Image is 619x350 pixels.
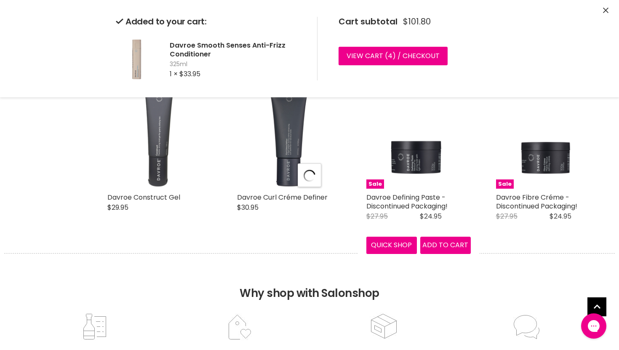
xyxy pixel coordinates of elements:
[170,60,304,69] span: 325ml
[107,85,212,189] img: Davroe Construct Gel
[496,211,518,221] span: $27.95
[388,51,392,61] span: 4
[496,192,577,211] a: Davroe Fibre Créme - Discontinued Packaging!
[496,179,514,189] span: Sale
[366,192,448,211] a: Davroe Defining Paste - Discontinued Packaging!
[116,38,158,80] img: Davroe Smooth Senses Anti-Frizz Conditioner
[366,85,471,189] img: Davroe Defining Paste - Discontinued Packaging!
[107,192,180,202] a: Davroe Construct Gel
[237,203,259,212] span: $30.95
[366,237,417,254] button: Quick shop
[237,192,328,202] a: Davroe Curl Créme Definer
[603,6,608,15] button: Close
[577,310,611,342] iframe: Gorgias live chat messenger
[422,240,468,250] span: Add to cart
[366,179,384,189] span: Sale
[587,297,606,319] span: Back to top
[107,85,212,189] a: Davroe Construct Gel Davroe Construct Gel
[587,297,606,316] a: Back to top
[170,41,304,59] h2: Davroe Smooth Senses Anti-Frizz Conditioner
[420,237,471,254] button: Add to cart
[107,203,128,212] span: $29.95
[403,17,431,27] span: $101.80
[339,16,398,27] span: Cart subtotal
[237,85,342,189] a: Davroe Curl Creme Davroe Curl Créme Definer
[496,85,600,189] img: Davroe Fibre Créme - Discontinued Packaging!
[179,69,200,79] span: $33.95
[366,211,388,221] span: $27.95
[550,211,571,221] span: $24.95
[420,211,442,221] span: $24.95
[170,69,178,79] span: 1 ×
[4,253,615,313] h2: Why shop with Salonshop
[339,47,448,65] a: View cart (4) / Checkout
[366,85,471,189] a: Davroe Defining Paste Davroe Defining Paste - Discontinued Packaging! Sale
[116,17,304,27] h2: Added to your cart:
[237,85,342,189] img: Davroe Curl Créme Definer
[496,85,600,189] a: Davroe Fibre Creme Davroe Fibre Créme - Discontinued Packaging! Sale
